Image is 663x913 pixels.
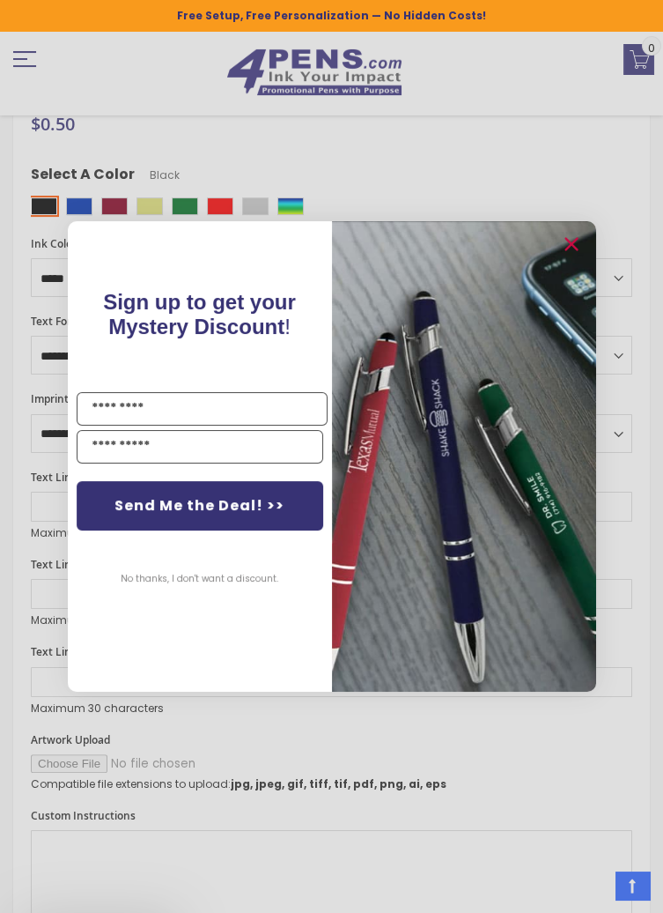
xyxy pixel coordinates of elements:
[77,481,323,531] button: Send Me the Deal! >>
[557,230,586,258] button: Close dialog
[112,557,287,601] button: No thanks, I don't want a discount.
[103,290,296,338] span: !
[103,290,296,338] span: Sign up to get your Mystery Discount
[332,221,596,691] img: pop-up-image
